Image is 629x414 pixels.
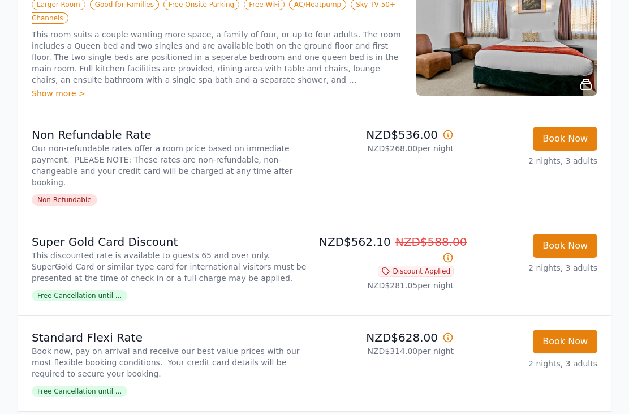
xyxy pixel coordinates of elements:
[533,127,597,151] button: Book Now
[319,280,454,292] p: NZD$281.05 per night
[463,156,597,167] p: 2 nights, 3 adults
[32,250,310,284] p: This discounted rate is available to guests 65 and over only. SuperGold Card or similar type card...
[533,234,597,258] button: Book Now
[32,195,97,206] span: Non Refundable
[32,330,310,346] p: Standard Flexi Rate
[32,88,403,100] div: Show more >
[32,29,403,86] p: This room suits a couple wanting more space, a family of four, or up to four adults. The room inc...
[463,358,597,370] p: 2 nights, 3 adults
[32,234,310,250] p: Super Gold Card Discount
[32,346,310,380] p: Book now, pay on arrival and receive our best value prices with our most flexible booking conditi...
[319,143,454,155] p: NZD$268.00 per night
[533,330,597,354] button: Book Now
[32,127,310,143] p: Non Refundable Rate
[32,143,310,189] p: Our non-refundable rates offer a room price based on immediate payment. PLEASE NOTE: These rates ...
[319,234,454,266] p: NZD$562.10
[319,330,454,346] p: NZD$628.00
[319,346,454,357] p: NZD$314.00 per night
[319,127,454,143] p: NZD$536.00
[463,263,597,274] p: 2 nights, 3 adults
[32,291,127,302] span: Free Cancellation until ...
[378,266,454,278] span: Discount Applied
[395,236,467,249] span: NZD$588.00
[32,386,127,398] span: Free Cancellation until ...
